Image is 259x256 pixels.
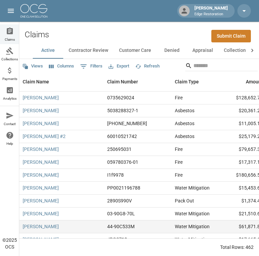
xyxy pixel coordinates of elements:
[175,184,210,191] div: Water Mitigation
[175,236,210,243] div: Water Mitigation
[20,4,47,18] img: ocs-logo-white-transparent.png
[107,210,135,217] div: 03-90G8-70L
[157,42,187,59] button: Denied
[19,72,104,91] div: Claim Name
[175,223,210,230] div: Water Mitigation
[33,42,63,59] button: Active
[107,223,135,230] div: 44-90C533M
[23,197,59,204] a: [PERSON_NAME]
[23,159,59,165] a: [PERSON_NAME]
[23,172,59,178] a: [PERSON_NAME]
[134,61,161,72] button: Refresh
[23,72,49,91] div: Claim Name
[175,159,183,165] div: Fire
[21,61,45,72] button: Views
[2,237,17,250] div: © 2025 OCS
[23,236,59,243] a: [PERSON_NAME]
[23,107,59,114] a: [PERSON_NAME]
[5,38,15,41] span: Claims
[107,61,131,72] button: Export
[1,58,18,61] span: Collections
[175,210,210,217] div: Water Mitigation
[194,12,228,17] p: Edge Restoration
[78,61,104,72] button: Show filters
[185,60,258,73] div: Search
[23,210,59,217] a: [PERSON_NAME]
[33,42,245,59] div: dynamic tabs
[2,77,17,81] span: Payments
[25,30,49,40] h2: Claims
[175,120,194,127] div: Asbestos
[175,146,183,153] div: Fire
[107,107,138,114] div: 5038288327-1
[3,97,17,100] span: Analytics
[63,42,114,59] button: Contractor Review
[107,120,147,127] div: 1006-36-8885
[107,236,127,243] div: JDG2718
[23,133,66,140] a: [PERSON_NAME] #2
[107,159,138,165] div: 059780376-01
[107,172,124,178] div: I1f9978
[192,5,231,17] div: [PERSON_NAME]
[23,223,59,230] a: [PERSON_NAME]
[47,61,76,72] button: Select columns
[175,197,194,204] div: Pack Out
[218,42,254,59] button: Collections
[220,244,254,251] div: Total Rows: 462
[175,172,183,178] div: Fire
[107,133,137,140] div: 60010521742
[107,94,134,101] div: 0735629024
[211,30,251,42] a: Submit Claim
[187,42,218,59] button: Appraisal
[6,142,13,145] span: Help
[107,197,132,204] div: 2890S990V
[23,94,59,101] a: [PERSON_NAME]
[23,184,59,191] a: [PERSON_NAME]
[23,120,59,127] a: [PERSON_NAME]
[104,72,171,91] div: Claim Number
[107,72,138,91] div: Claim Number
[107,146,132,153] div: 250695031
[114,42,157,59] button: Customer Care
[175,72,199,91] div: Claim Type
[4,122,16,126] span: Contact
[107,184,140,191] div: PP0021196788
[175,107,194,114] div: Asbestos
[4,4,18,18] button: open drawer
[175,94,183,101] div: Fire
[23,146,59,153] a: [PERSON_NAME]
[175,133,194,140] div: Asbestos
[171,72,222,91] div: Claim Type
